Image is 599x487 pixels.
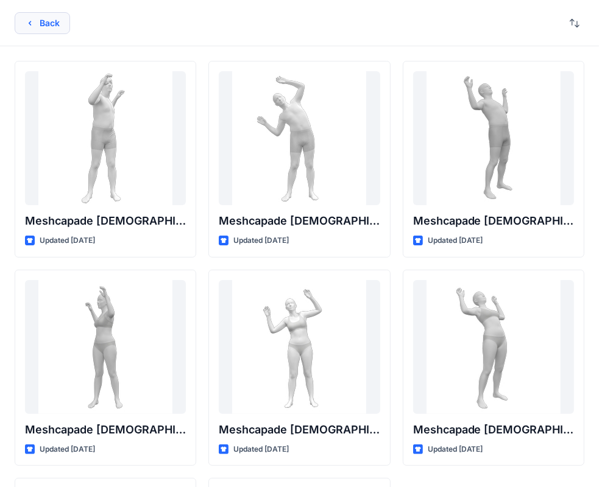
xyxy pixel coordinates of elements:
[233,443,289,456] p: Updated [DATE]
[219,421,380,438] p: Meshcapade [DEMOGRAPHIC_DATA] Bend Side to Side Animation
[25,71,186,205] a: Meshcapade Male Stretch Side To Side Animation
[25,421,186,438] p: Meshcapade [DEMOGRAPHIC_DATA] Stretch Side To Side Animation
[15,12,70,34] button: Back
[413,71,574,205] a: Meshcapade Male Bend Forward To Back Animation
[40,234,95,247] p: Updated [DATE]
[219,212,380,229] p: Meshcapade [DEMOGRAPHIC_DATA] Bend Side To Side Animation
[413,280,574,414] a: Meshcapade Female Bend Forward to Back Animation
[233,234,289,247] p: Updated [DATE]
[413,421,574,438] p: Meshcapade [DEMOGRAPHIC_DATA] Bend Forward to Back Animation
[40,443,95,456] p: Updated [DATE]
[413,212,574,229] p: Meshcapade [DEMOGRAPHIC_DATA] Bend Forward To Back Animation
[428,234,483,247] p: Updated [DATE]
[428,443,483,456] p: Updated [DATE]
[219,71,380,205] a: Meshcapade Male Bend Side To Side Animation
[25,212,186,229] p: Meshcapade [DEMOGRAPHIC_DATA] Stretch Side To Side Animation
[219,280,380,414] a: Meshcapade Female Bend Side to Side Animation
[25,280,186,414] a: Meshcapade Female Stretch Side To Side Animation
